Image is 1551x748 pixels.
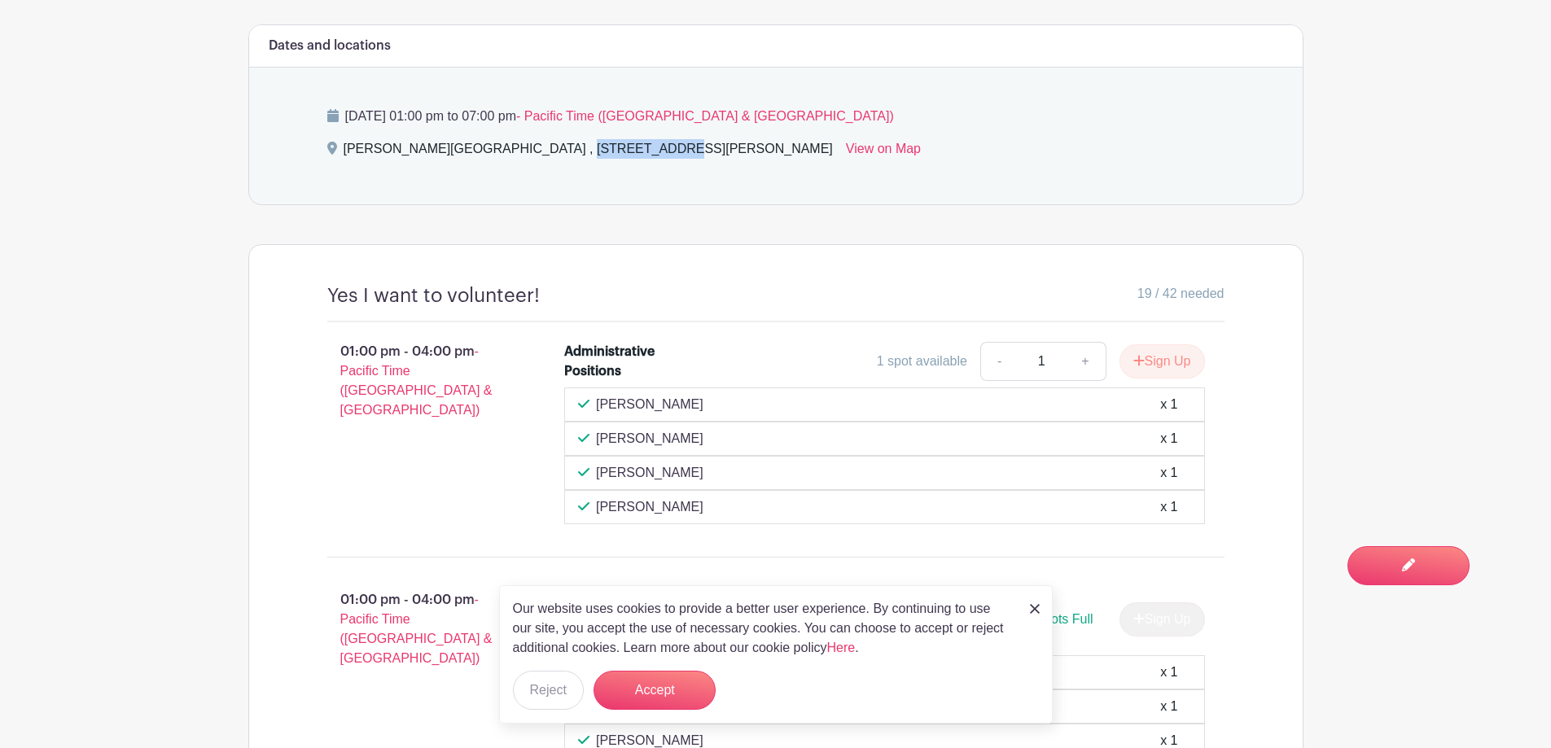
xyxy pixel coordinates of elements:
p: [PERSON_NAME] [596,463,703,483]
div: x 1 [1160,663,1177,682]
p: 01:00 pm - 04:00 pm [301,335,539,426]
span: - Pacific Time ([GEOGRAPHIC_DATA] & [GEOGRAPHIC_DATA]) [516,109,894,123]
span: - Pacific Time ([GEOGRAPHIC_DATA] & [GEOGRAPHIC_DATA]) [340,593,493,665]
div: Administrative Positions [564,342,705,381]
a: + [1065,342,1106,381]
p: [PERSON_NAME] [596,395,703,414]
div: x 1 [1160,497,1177,517]
span: 19 / 42 needed [1137,284,1225,304]
div: x 1 [1160,697,1177,716]
a: Here [827,641,856,654]
div: x 1 [1160,429,1177,448]
div: x 1 [1160,395,1177,414]
p: [PERSON_NAME] [596,429,703,448]
p: [PERSON_NAME] [596,497,703,517]
div: x 1 [1160,463,1177,483]
h4: Yes I want to volunteer! [327,284,540,308]
h6: Dates and locations [269,38,391,54]
button: Sign Up [1119,344,1205,378]
a: View on Map [846,139,921,165]
p: 01:00 pm - 04:00 pm [301,584,539,675]
div: [PERSON_NAME][GEOGRAPHIC_DATA] , [STREET_ADDRESS][PERSON_NAME] [344,139,833,165]
div: 1 spot available [877,352,967,371]
button: Accept [594,671,716,710]
p: [DATE] 01:00 pm to 07:00 pm [327,107,1225,126]
p: Our website uses cookies to provide a better user experience. By continuing to use our site, you ... [513,599,1013,658]
button: Reject [513,671,584,710]
img: close_button-5f87c8562297e5c2d7936805f587ecaba9071eb48480494691a3f1689db116b3.svg [1030,604,1040,614]
span: Spots Full [1035,612,1093,626]
span: - Pacific Time ([GEOGRAPHIC_DATA] & [GEOGRAPHIC_DATA]) [340,344,493,417]
a: - [980,342,1018,381]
